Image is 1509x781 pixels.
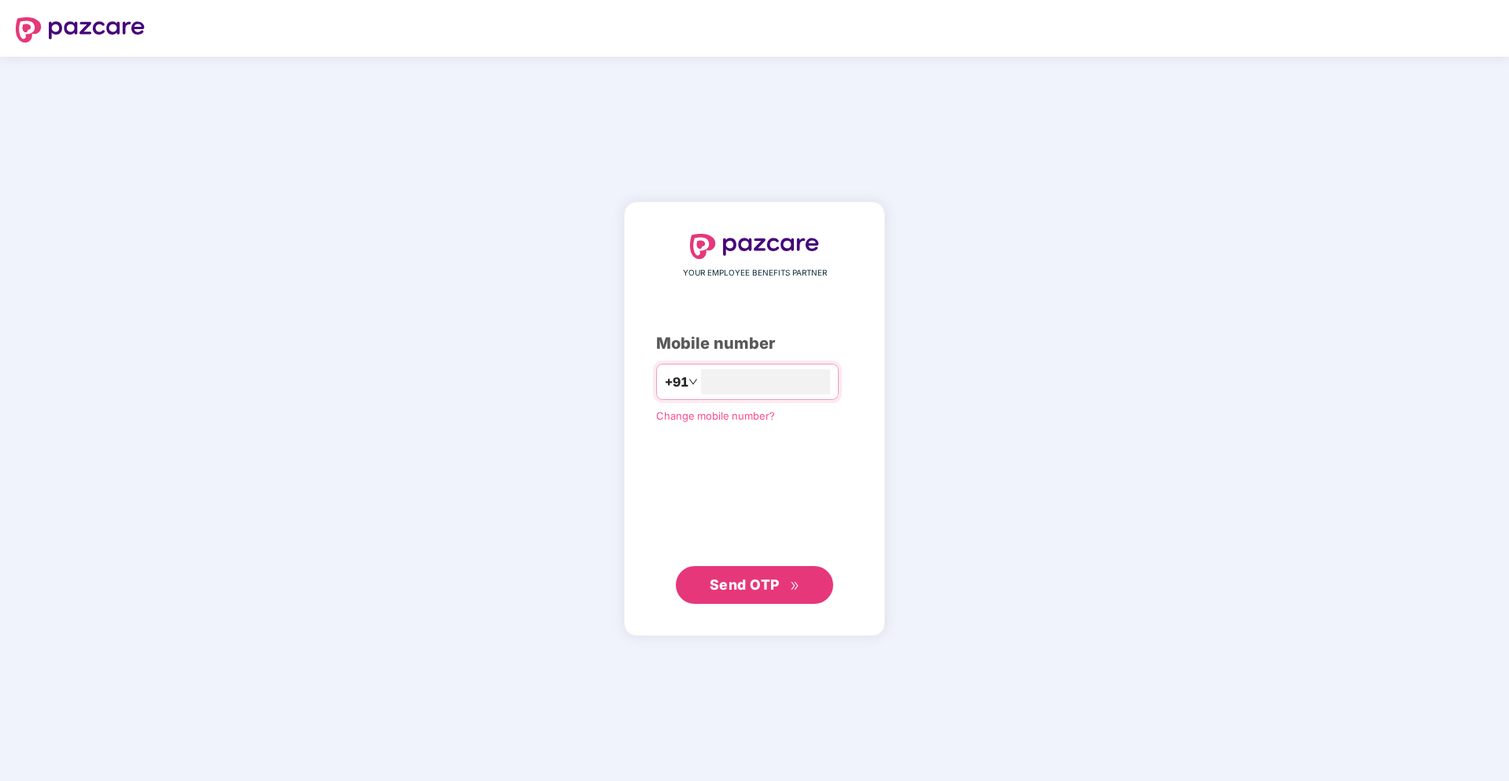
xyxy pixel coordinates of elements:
[656,331,853,356] div: Mobile number
[656,409,775,422] a: Change mobile number?
[688,377,698,387] span: down
[16,17,145,43] img: logo
[665,372,688,392] span: +91
[676,566,833,604] button: Send OTPdouble-right
[710,576,780,593] span: Send OTP
[683,267,827,279] span: YOUR EMPLOYEE BENEFITS PARTNER
[690,234,819,259] img: logo
[790,581,800,591] span: double-right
